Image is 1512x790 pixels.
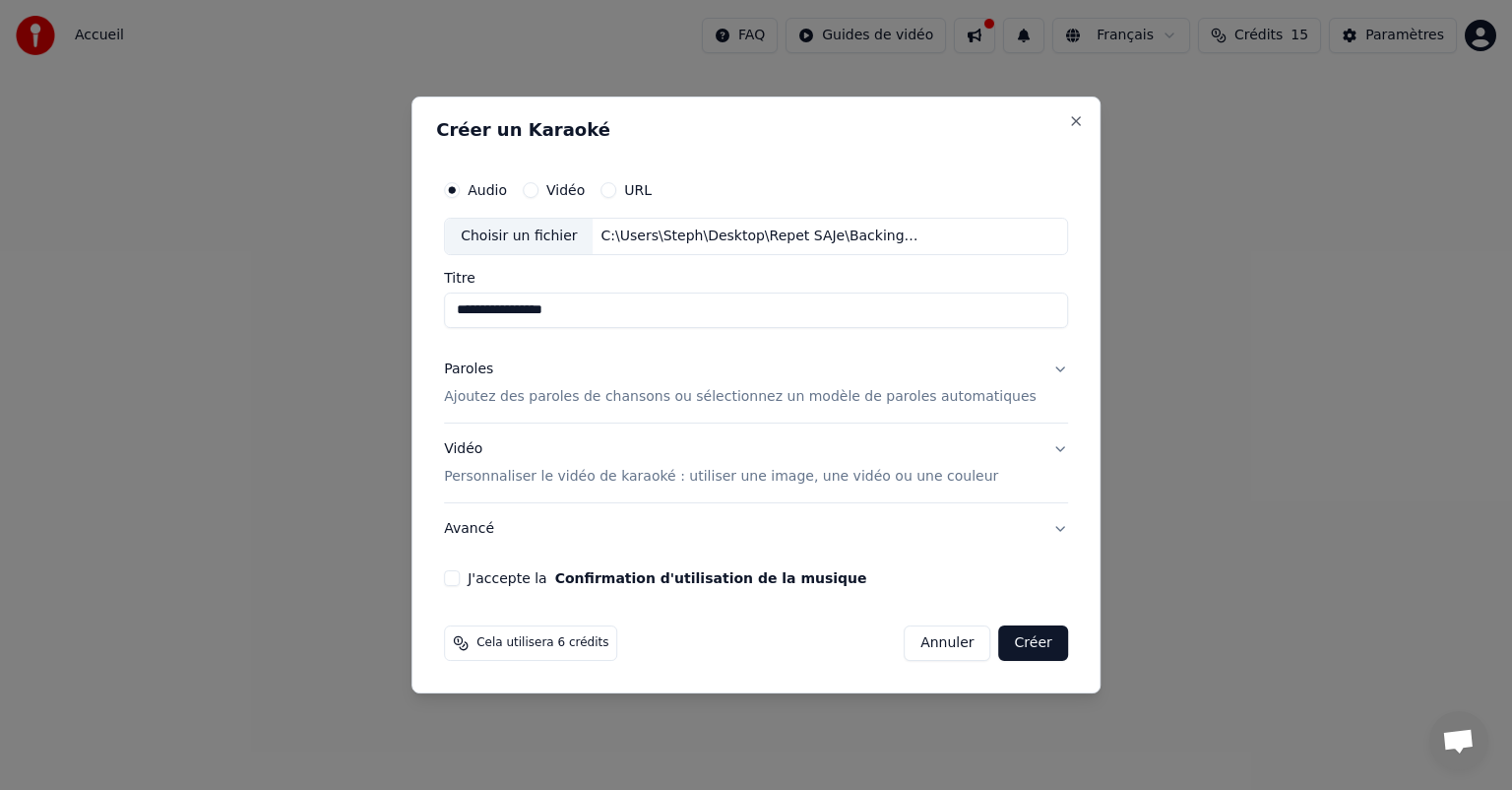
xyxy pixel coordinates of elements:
[468,183,507,197] label: Audio
[624,183,652,197] label: URL
[444,424,1068,502] button: VidéoPersonnaliser le vidéo de karaoké : utiliser une image, une vidéo ou une couleur
[476,635,608,651] span: Cela utilisera 6 crédits
[555,571,867,585] button: J'accepte la
[444,503,1068,555] button: Avancé
[904,625,990,661] button: Annuler
[999,625,1068,661] button: Créer
[444,467,998,487] p: Personnaliser le vidéo de karaoké : utiliser une image, une vidéo ou une couleur
[444,439,998,487] div: Vidéo
[444,360,493,379] div: Paroles
[445,219,593,254] div: Choisir un fichier
[546,183,585,197] label: Vidéo
[444,271,1068,285] label: Titre
[594,227,928,246] div: C:\Users\Steph\Desktop\Repet SAJe\Backing tracks SAJe\Envole moi\Envole moi live\Audio Export\Env...
[436,121,1076,139] h2: Créer un Karaoké
[444,344,1068,423] button: ParolesAjoutez des paroles de chansons ou sélectionnez un modèle de paroles automatiques
[444,387,1037,407] p: Ajoutez des paroles de chansons ou sélectionnez un modèle de paroles automatiques
[468,571,866,585] label: J'accepte la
